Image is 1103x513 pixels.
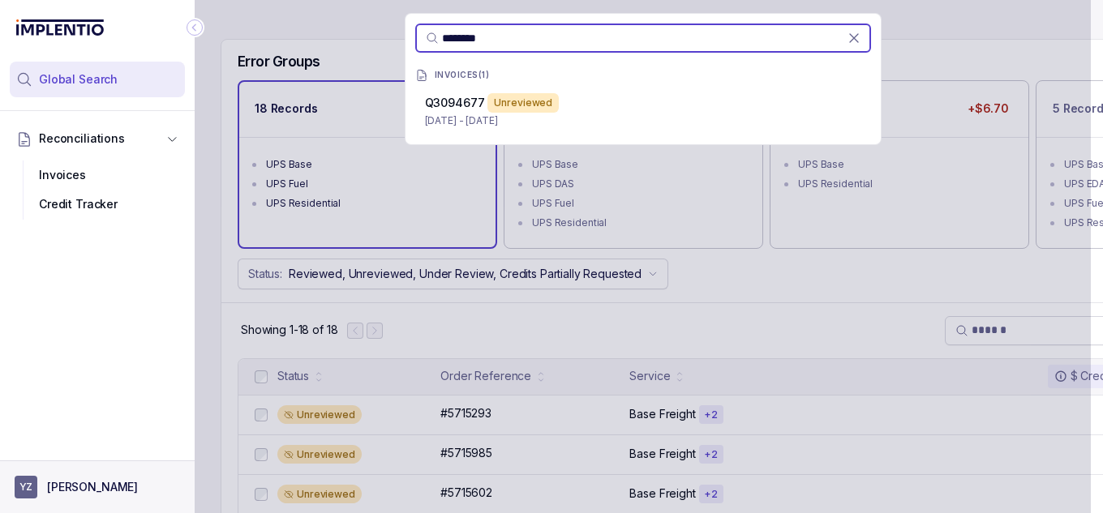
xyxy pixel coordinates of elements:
p: [PERSON_NAME] [47,479,138,495]
div: Collapse Icon [185,18,204,37]
div: Invoices [23,160,172,190]
div: Reconciliations [10,157,185,223]
button: Reconciliations [10,121,185,156]
span: User initials [15,476,37,498]
p: INVOICES ( 1 ) [435,71,490,80]
p: [DATE] - [DATE] [425,113,861,129]
div: Unreviewed [487,93,559,113]
div: Credit Tracker [23,190,172,219]
span: Q3094677 [425,96,485,109]
span: Reconciliations [39,130,125,147]
span: Global Search [39,71,118,88]
button: User initials[PERSON_NAME] [15,476,180,498]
